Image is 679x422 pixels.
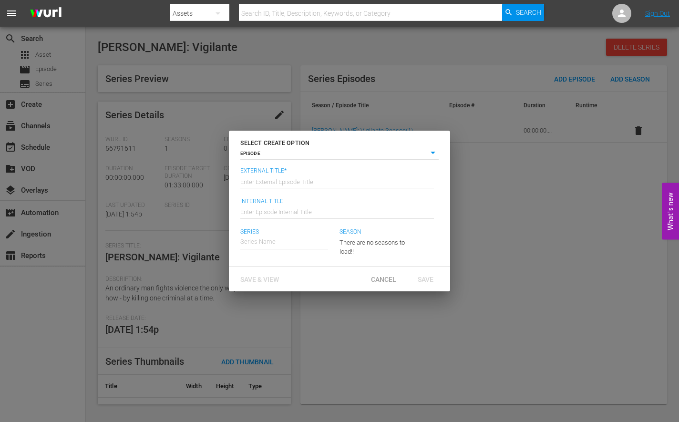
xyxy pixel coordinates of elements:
button: Save [404,270,446,288]
span: menu [6,8,17,19]
span: Search [516,4,541,21]
button: Cancel [362,270,404,288]
img: ans4CAIJ8jUAAAAAAAAAAAAAAAAAAAAAAAAgQb4GAAAAAAAAAAAAAAAAAAAAAAAAJMjXAAAAAAAAAAAAAAAAAAAAAAAAgAT5G... [23,2,69,25]
span: Season [339,228,414,236]
div: EPISODE [240,148,439,160]
div: There are no seasons to load!! [339,230,414,257]
span: Save & View [233,276,287,283]
h6: SELECT CREATE OPTION [240,138,439,148]
span: Save [410,276,441,283]
button: Save & View [233,270,287,288]
span: Series [240,228,328,236]
span: Cancel [363,276,404,283]
a: Sign Out [645,10,670,17]
button: Open Feedback Widget [662,183,679,239]
span: Internal Title [240,198,434,206]
span: External Title* [240,167,434,175]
